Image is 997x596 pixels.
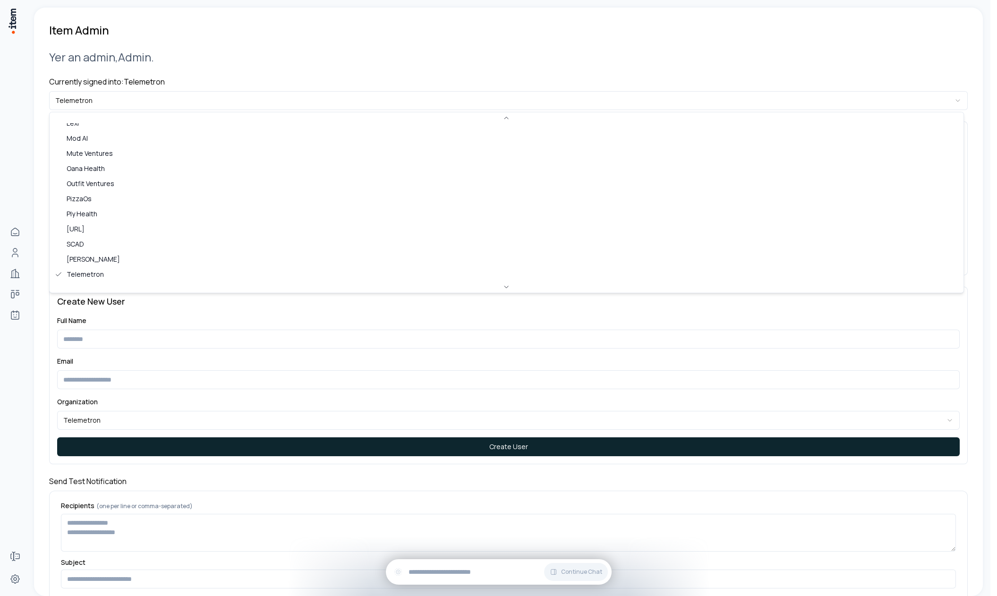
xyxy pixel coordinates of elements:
[67,209,97,219] span: Ply Health
[67,164,105,173] span: Oana Health
[67,179,114,188] span: Outfit Ventures
[67,194,92,204] span: PizzaOs
[67,270,104,279] span: Telemetron
[67,239,84,249] span: SCAD
[67,255,120,264] span: [PERSON_NAME]
[67,224,85,234] span: [URL]
[67,149,113,158] span: Mute Ventures
[67,119,79,128] span: Lexi
[67,134,88,143] span: Mod AI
